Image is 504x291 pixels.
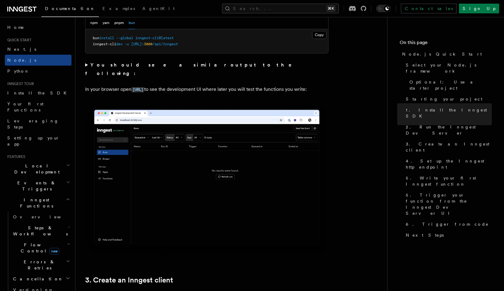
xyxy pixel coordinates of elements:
a: Examples [99,2,139,16]
a: Next.js [5,44,71,55]
a: Leveraging Steps [5,115,71,132]
a: Node.js Quick Start [400,49,492,60]
a: AgentKit [139,2,178,16]
strong: You should see a similar output to the following: [85,62,300,76]
span: new [49,248,59,255]
button: Flow Controlnew [11,239,71,256]
a: 6. Trigger from code [403,219,492,230]
a: Next Steps [403,230,492,241]
p: In your browser open to see the development UI where later you will test the functions you write: [85,85,328,94]
span: Starting your project [406,96,482,102]
button: Toggle dark mode [376,5,391,12]
span: Install the SDK [7,91,70,95]
summary: You should see a similar output to the following: [85,61,328,78]
span: 5. Write your first Inngest function [406,175,492,187]
a: Setting up your app [5,132,71,149]
span: Next.js [7,47,36,52]
span: Your first Functions [7,101,43,112]
code: [URL] [131,87,144,92]
button: Local Development [5,160,71,177]
a: Documentation [41,2,99,17]
a: Python [5,66,71,77]
a: 2. Run the Inngest Dev Server [403,122,492,139]
a: 5. Trigger your function from the Inngest Dev Server UI [403,190,492,219]
a: 5. Write your first Inngest function [403,173,492,190]
a: 3. Create an Inngest client [403,139,492,156]
button: bun [129,17,135,29]
span: Setting up your app [7,135,60,146]
span: Steps & Workflows [11,225,68,237]
span: Leveraging Steps [7,118,59,129]
span: Python [7,69,30,74]
span: 3. Create an Inngest client [406,141,492,153]
span: Node.js Quick Start [402,51,482,57]
a: Your first Functions [5,98,71,115]
button: Errors & Retries [11,256,71,273]
span: Next Steps [406,232,444,238]
span: Examples [103,6,135,11]
a: Optional: Use a starter project [407,77,492,94]
span: bun [93,36,99,40]
button: Cancellation [11,273,71,284]
button: Copy [312,31,326,39]
a: [URL] [131,86,144,92]
button: Steps & Workflows [11,222,71,239]
span: Events & Triggers [5,180,66,192]
img: Inngest Dev Server's 'Runs' tab with no data [85,104,328,256]
a: Contact sales [401,4,457,13]
a: 1. Install the Inngest SDK [403,104,492,122]
a: Install the SDK [5,87,71,98]
a: Sign Up [459,4,499,13]
span: dev [116,42,123,46]
button: Inngest Functions [5,194,71,211]
span: 2. Run the Inngest Dev Server [406,124,492,136]
span: 6. Trigger from code [406,221,489,227]
span: inngest-cli@latest [135,36,174,40]
button: pnpm [114,17,124,29]
button: yarn [103,17,109,29]
span: install [99,36,114,40]
span: Quick start [5,38,31,43]
span: Overview [13,214,76,219]
span: Local Development [5,163,66,175]
span: Documentation [45,6,95,11]
a: 4. Set up the Inngest http endpoint [403,156,492,173]
span: Optional: Use a starter project [409,79,492,91]
span: Node.js [7,58,36,63]
a: Select your Node.js framework [403,60,492,77]
span: 3000 [144,42,152,46]
span: [URL]: [131,42,144,46]
span: 5. Trigger your function from the Inngest Dev Server UI [406,192,492,216]
span: Inngest tour [5,81,34,86]
span: 4. Set up the Inngest http endpoint [406,158,492,170]
span: Features [5,154,25,159]
a: Overview [11,211,71,222]
span: Inngest Functions [5,197,66,209]
span: -u [125,42,129,46]
h4: On this page [400,39,492,49]
span: --global [116,36,133,40]
span: Flow Control [11,242,67,254]
kbd: ⌘K [327,5,335,12]
span: 1. Install the Inngest SDK [406,107,492,119]
button: Events & Triggers [5,177,71,194]
span: Errors & Retries [11,259,66,271]
a: Node.js [5,55,71,66]
span: Home [7,24,24,30]
span: AgentKit [142,6,175,11]
a: Starting your project [403,94,492,104]
span: Select your Node.js framework [406,62,492,74]
button: npm [90,17,98,29]
button: Search...⌘K [222,4,339,13]
span: inngest-cli [93,42,116,46]
span: Cancellation [11,276,63,282]
a: Home [5,22,71,33]
span: /api/inngest [152,42,178,46]
a: 3. Create an Inngest client [85,276,173,284]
